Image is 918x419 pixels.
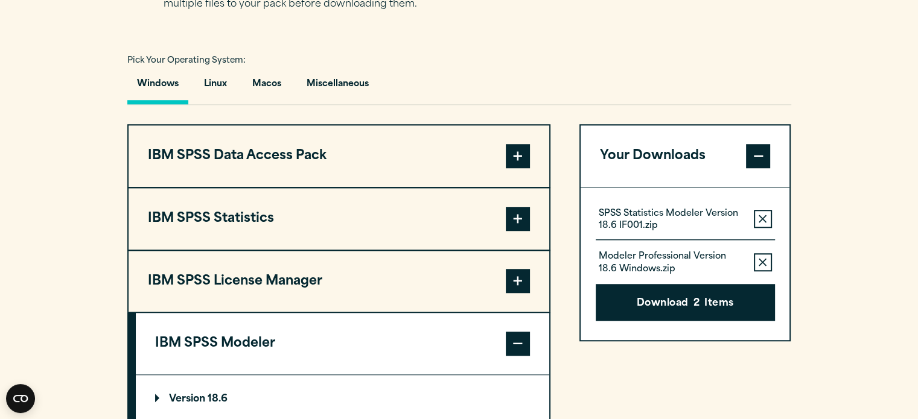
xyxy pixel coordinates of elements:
button: IBM SPSS Modeler [136,313,549,374]
button: Macos [243,70,291,104]
button: Linux [194,70,237,104]
span: 2 [693,296,700,312]
button: Miscellaneous [297,70,378,104]
button: Windows [127,70,188,104]
button: Your Downloads [581,125,790,187]
p: Version 18.6 [155,394,228,404]
div: Your Downloads [581,187,790,341]
span: Pick Your Operating System: [127,57,246,65]
button: Open CMP widget [6,384,35,413]
button: IBM SPSS Data Access Pack [129,125,549,187]
button: Download2Items [596,284,775,321]
p: Modeler Professional Version 18.6 Windows.zip [599,251,744,275]
p: SPSS Statistics Modeler Version 18.6 IF001.zip [599,208,744,232]
button: IBM SPSS License Manager [129,251,549,312]
button: IBM SPSS Statistics [129,188,549,250]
